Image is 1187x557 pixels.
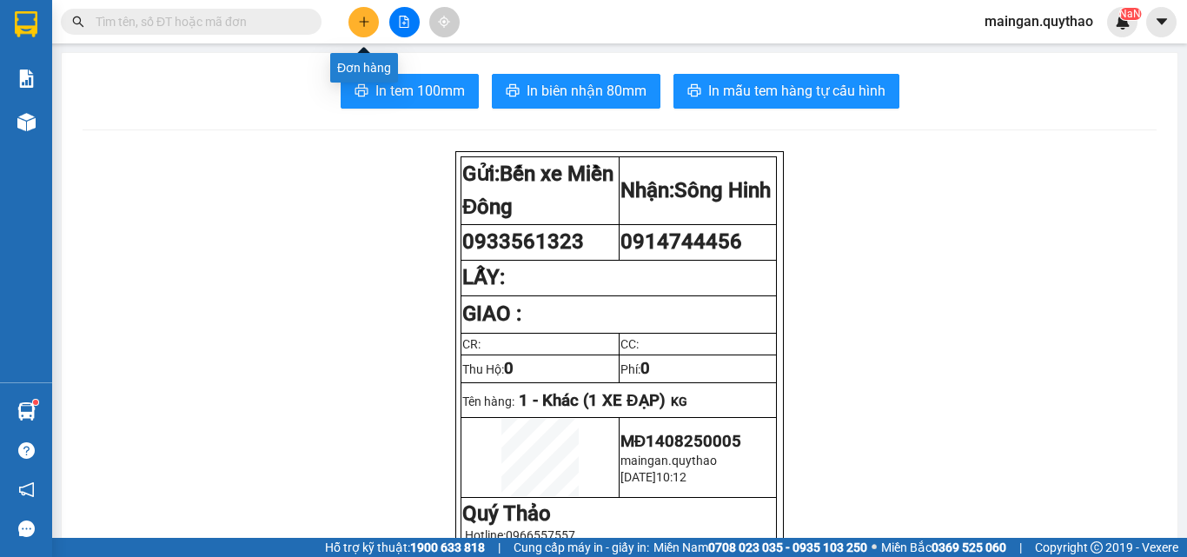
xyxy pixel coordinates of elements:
[18,521,35,537] span: message
[671,395,687,408] span: KG
[656,470,686,484] span: 10:12
[72,16,84,28] span: search
[514,538,649,557] span: Cung cấp máy in - giấy in:
[506,83,520,100] span: printer
[504,359,514,378] span: 0
[640,359,650,378] span: 0
[9,115,116,186] b: Quán nước dãy 8 - D07, BX Miền Đông 292 Đinh Bộ Lĩnh
[1019,538,1022,557] span: |
[17,402,36,421] img: warehouse-icon
[498,538,501,557] span: |
[462,162,613,219] strong: Gửi:
[462,265,505,289] strong: LẤY:
[527,80,647,102] span: In biên nhận 80mm
[17,113,36,131] img: warehouse-icon
[620,470,656,484] span: [DATE]
[33,400,38,405] sup: 1
[674,178,771,202] span: Sông Hinh
[438,16,450,28] span: aim
[461,333,620,355] td: CR:
[1119,8,1141,20] sup: NaN
[462,391,775,410] p: Tên hàng:
[96,12,301,31] input: Tìm tên, số ĐT hoặc mã đơn
[708,80,885,102] span: In mẫu tem hàng tự cấu hình
[620,178,771,202] strong: Nhận:
[462,229,584,254] span: 0933561323
[519,391,665,410] span: 1 - Khác (1 XE ĐẠP)
[620,454,717,467] span: maingan.quythao
[461,355,620,382] td: Thu Hộ:
[9,74,120,112] li: VP Bến xe Miền Đông
[872,544,877,551] span: ⚪️
[687,83,701,100] span: printer
[619,355,777,382] td: Phí:
[462,162,613,219] span: Bến xe Miền Đông
[1154,14,1170,30] span: caret-down
[1146,7,1177,37] button: caret-down
[506,528,575,542] span: 0966557557
[620,432,741,451] span: MĐ1408250005
[18,442,35,459] span: question-circle
[15,11,37,37] img: logo-vxr
[9,116,21,128] span: environment
[881,538,1006,557] span: Miền Bắc
[462,302,521,326] strong: GIAO :
[465,528,575,542] span: Hotline:
[653,538,867,557] span: Miền Nam
[355,83,368,100] span: printer
[462,501,551,526] strong: Quý Thảo
[492,74,660,109] button: printerIn biên nhận 80mm
[325,538,485,557] span: Hỗ trợ kỹ thuật:
[17,70,36,88] img: solution-icon
[398,16,410,28] span: file-add
[120,74,231,93] li: VP Sông Hinh
[620,229,742,254] span: 0914744456
[1091,541,1103,554] span: copyright
[18,481,35,498] span: notification
[341,74,479,109] button: printerIn tem 100mm
[619,333,777,355] td: CC:
[971,10,1107,32] span: maingan.quythao
[389,7,420,37] button: file-add
[348,7,379,37] button: plus
[708,540,867,554] strong: 0708 023 035 - 0935 103 250
[673,74,899,109] button: printerIn mẫu tem hàng tự cấu hình
[375,80,465,102] span: In tem 100mm
[358,16,370,28] span: plus
[429,7,460,37] button: aim
[932,540,1006,554] strong: 0369 525 060
[410,540,485,554] strong: 1900 633 818
[1115,14,1131,30] img: icon-new-feature
[9,9,252,42] li: Quý Thảo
